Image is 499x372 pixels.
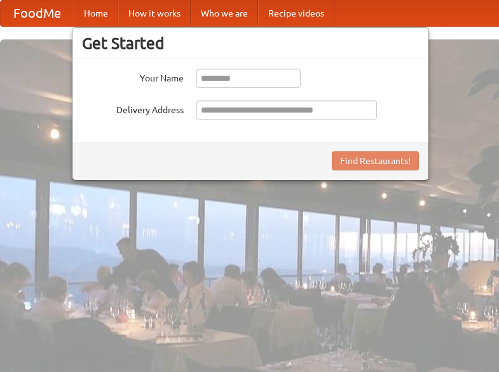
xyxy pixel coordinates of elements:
[82,34,419,53] h3: Get Started
[82,69,184,85] label: Your Name
[332,151,419,170] button: Find Restaurants!
[118,1,191,26] a: How it works
[74,1,118,26] a: Home
[191,1,258,26] a: Who we are
[1,1,74,26] a: FoodMe
[82,100,184,116] label: Delivery Address
[258,1,334,26] a: Recipe videos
